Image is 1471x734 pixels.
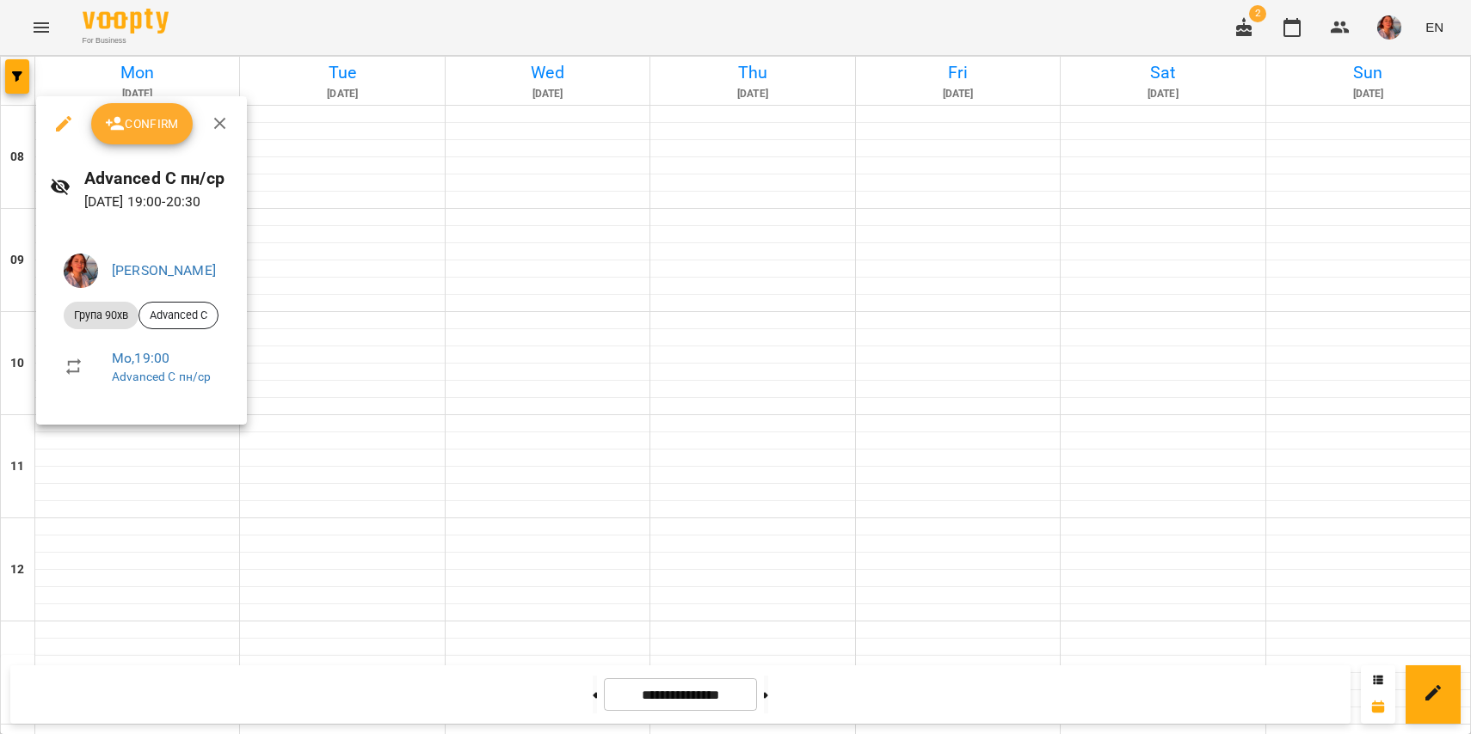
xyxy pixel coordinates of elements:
[84,165,234,192] h6: Advanced C пн/ср
[138,302,218,329] div: Advanced C
[64,254,98,288] img: 1ca8188f67ff8bc7625fcfef7f64a17b.jpeg
[139,308,218,323] span: Advanced C
[84,192,234,212] p: [DATE] 19:00 - 20:30
[64,308,138,323] span: Група 90хв
[91,103,193,144] button: Confirm
[105,113,179,134] span: Confirm
[112,370,211,383] a: Advanced C пн/ср
[112,350,169,366] a: Mo , 19:00
[112,262,216,278] a: [PERSON_NAME]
